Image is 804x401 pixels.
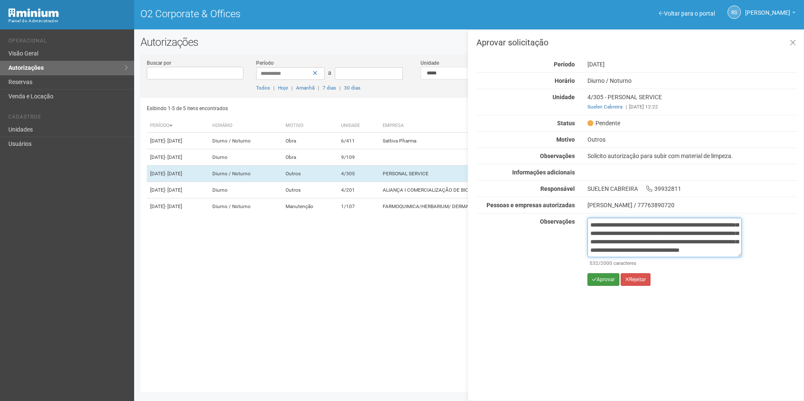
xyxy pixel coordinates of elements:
td: 6/411 [338,133,379,149]
td: Outros [282,182,338,198]
span: Pendente [587,119,620,127]
td: Diurno / Noturno [209,198,282,215]
td: Diurno / Noturno [209,133,282,149]
button: Aprovar [587,273,619,286]
td: [DATE] [147,182,209,198]
td: Diurno [209,182,282,198]
label: Período [256,59,274,67]
span: - [DATE] [165,187,182,193]
a: Todos [256,85,270,91]
td: Manutenção [282,198,338,215]
strong: Responsável [540,185,575,192]
a: 7 dias [323,85,336,91]
td: Sattiva Pharma [379,133,609,149]
span: - [DATE] [165,138,182,144]
strong: Pessoas e empresas autorizadas [487,202,575,208]
a: Hoje [278,85,288,91]
label: Unidade [421,59,439,67]
li: Cadastros [8,114,128,123]
span: - [DATE] [165,171,182,177]
a: Amanhã [296,85,315,91]
div: [DATE] 12:22 [587,103,797,111]
div: /2000 caracteres [590,259,740,267]
span: - [DATE] [165,203,182,209]
td: 4/305 [338,166,379,182]
a: Suelen Cabreira [587,104,622,110]
span: 532 [590,260,598,266]
div: SUELEN CABREIRA 39932811 [581,185,804,193]
span: | [273,85,275,91]
td: Obra [282,133,338,149]
td: [DATE] [147,198,209,215]
strong: Observações [540,153,575,159]
th: Período [147,119,209,133]
a: 30 dias [344,85,360,91]
li: Operacional [8,38,128,47]
a: [PERSON_NAME] [745,11,796,17]
div: Painel do Administrador [8,17,128,25]
th: Motivo [282,119,338,133]
td: 9/109 [338,149,379,166]
span: | [626,104,627,110]
a: Voltar para o portal [659,10,715,17]
div: 4/305 - PERSONAL SERVICE [581,93,804,111]
td: [DATE] [147,133,209,149]
strong: Unidade [553,94,575,100]
div: Exibindo 1-5 de 5 itens encontrados [147,102,466,115]
td: [DATE] [147,149,209,166]
div: Solicito autorização para subir com material de limpeza. [581,152,804,160]
span: | [291,85,293,91]
td: 1/107 [338,198,379,215]
strong: Horário [555,77,575,84]
td: Outros [282,166,338,182]
span: Rayssa Soares Ribeiro [745,1,790,16]
h2: Autorizações [140,36,798,48]
div: Outros [581,136,804,143]
div: [DATE] [581,61,804,68]
td: FARMOQUIMICA/HERBARIUM/ DERMA [379,198,609,215]
h1: O2 Corporate & Offices [140,8,463,19]
th: Unidade [338,119,379,133]
td: [DATE] [147,166,209,182]
h3: Aprovar solicitação [476,38,797,47]
strong: Informações adicionais [512,169,575,176]
strong: Período [554,61,575,68]
strong: Status [557,120,575,127]
td: Diurno / Noturno [209,166,282,182]
td: Obra [282,149,338,166]
td: Diurno [209,149,282,166]
div: Diurno / Noturno [581,77,804,84]
a: RS [727,5,741,19]
td: ALIANÇA I COMERCIALIZAÇÃO DE BIOCOMBUSTÍVEIS E ENE [379,182,609,198]
td: 4/201 [338,182,379,198]
span: - [DATE] [165,154,182,160]
img: Minium [8,8,59,17]
label: Buscar por [147,59,171,67]
strong: Motivo [556,136,575,143]
span: | [339,85,341,91]
th: Horário [209,119,282,133]
a: Fechar [784,34,801,52]
strong: Observações [540,218,575,225]
span: | [318,85,319,91]
span: a [328,69,331,76]
div: [PERSON_NAME] / 77763890720 [587,201,797,209]
td: PERSONAL SERVICE [379,166,609,182]
th: Empresa [379,119,609,133]
button: Rejeitar [621,273,651,286]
